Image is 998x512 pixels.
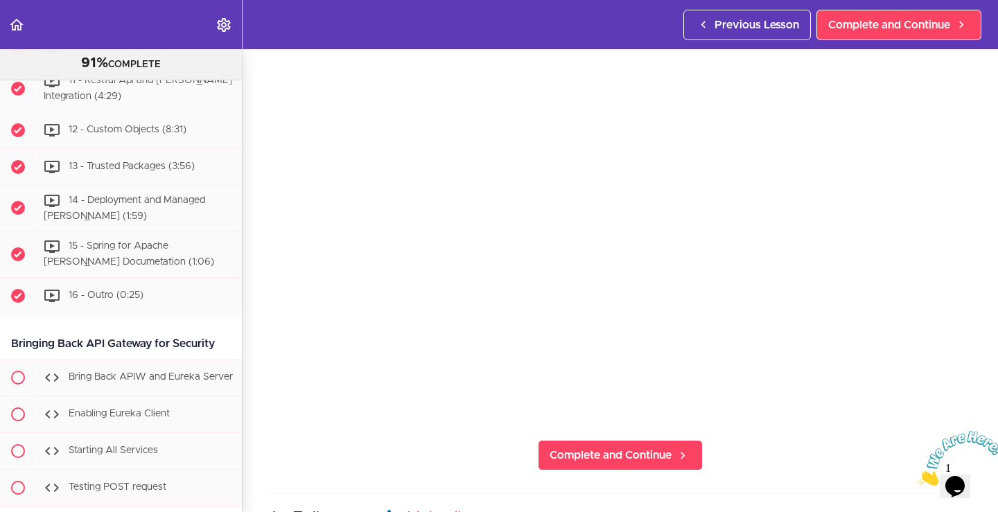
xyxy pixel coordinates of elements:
span: Starting All Services [69,445,158,455]
span: Previous Lesson [715,17,799,33]
a: Previous Lesson [683,10,811,40]
span: 91% [81,56,108,70]
span: 13 - Trusted Packages (3:56) [69,161,195,171]
span: 15 - Spring for Apache [PERSON_NAME] Documetation (1:06) [44,242,214,267]
span: Enabling Eureka Client [69,409,170,418]
a: Complete and Continue [816,10,981,40]
span: Complete and Continue [550,447,672,464]
svg: Settings Menu [216,17,232,33]
div: COMPLETE [17,55,225,73]
span: 11 - Restful Api and [PERSON_NAME] Integration (4:29) [44,76,232,101]
span: 1 [6,6,11,17]
span: Complete and Continue [828,17,950,33]
svg: Back to course curriculum [8,17,25,33]
img: Chat attention grabber [6,6,91,60]
span: 16 - Outro (0:25) [69,290,143,300]
span: 12 - Custom Objects (8:31) [69,125,186,134]
span: Testing POST request [69,482,166,492]
span: 14 - Deployment and Managed [PERSON_NAME] (1:59) [44,195,205,221]
iframe: chat widget [912,425,998,491]
span: Bring Back APIW and Eureka Server [69,372,233,382]
a: Complete and Continue [538,440,703,470]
